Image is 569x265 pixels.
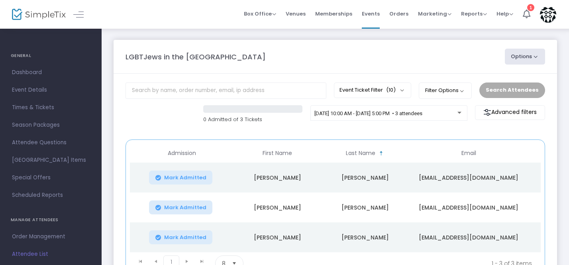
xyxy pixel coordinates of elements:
[505,49,545,65] button: Options
[496,10,513,18] span: Help
[346,150,375,157] span: Last Name
[418,10,451,18] span: Marketing
[164,204,206,211] span: Mark Admitted
[475,105,545,120] m-button: Advanced filters
[334,82,411,98] button: Event Ticket Filter(10)
[244,10,276,18] span: Box Office
[126,51,266,62] m-panel-title: LGBTJews in the [GEOGRAPHIC_DATA]
[149,171,213,185] button: Mark Admitted
[12,232,90,242] span: Order Management
[321,163,409,192] td: [PERSON_NAME]
[386,87,396,93] span: (10)
[321,222,409,252] td: [PERSON_NAME]
[409,222,528,252] td: [EMAIL_ADDRESS][DOMAIN_NAME]
[12,190,90,200] span: Scheduled Reports
[164,234,206,241] span: Mark Admitted
[12,67,90,78] span: Dashboard
[233,163,321,192] td: [PERSON_NAME]
[12,120,90,130] span: Season Packages
[409,192,528,222] td: [EMAIL_ADDRESS][DOMAIN_NAME]
[389,4,408,24] span: Orders
[461,150,476,157] span: Email
[263,150,292,157] span: First Name
[483,108,491,116] img: filter
[321,192,409,222] td: [PERSON_NAME]
[419,82,472,98] button: Filter Options
[203,116,302,124] p: 0 Admitted of 3 Tickets
[233,222,321,252] td: [PERSON_NAME]
[149,200,213,214] button: Mark Admitted
[362,4,380,24] span: Events
[12,173,90,183] span: Special Offers
[315,4,352,24] span: Memberships
[409,163,528,192] td: [EMAIL_ADDRESS][DOMAIN_NAME]
[527,4,534,11] div: 1
[12,155,90,165] span: [GEOGRAPHIC_DATA] Items
[378,150,385,157] span: Sortable
[130,144,541,252] div: Data table
[12,137,90,148] span: Attendee Questions
[164,175,206,181] span: Mark Admitted
[11,48,91,64] h4: GENERAL
[149,230,213,244] button: Mark Admitted
[11,212,91,228] h4: MANAGE ATTENDEES
[233,192,321,222] td: [PERSON_NAME]
[168,150,196,157] span: Admission
[12,249,90,259] span: Attendee List
[126,82,326,99] input: Search by name, order number, email, ip address
[12,85,90,95] span: Event Details
[286,4,306,24] span: Venues
[314,110,422,116] span: [DATE] 10:00 AM - [DATE] 5:00 PM • 3 attendees
[12,102,90,113] span: Times & Tickets
[461,10,487,18] span: Reports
